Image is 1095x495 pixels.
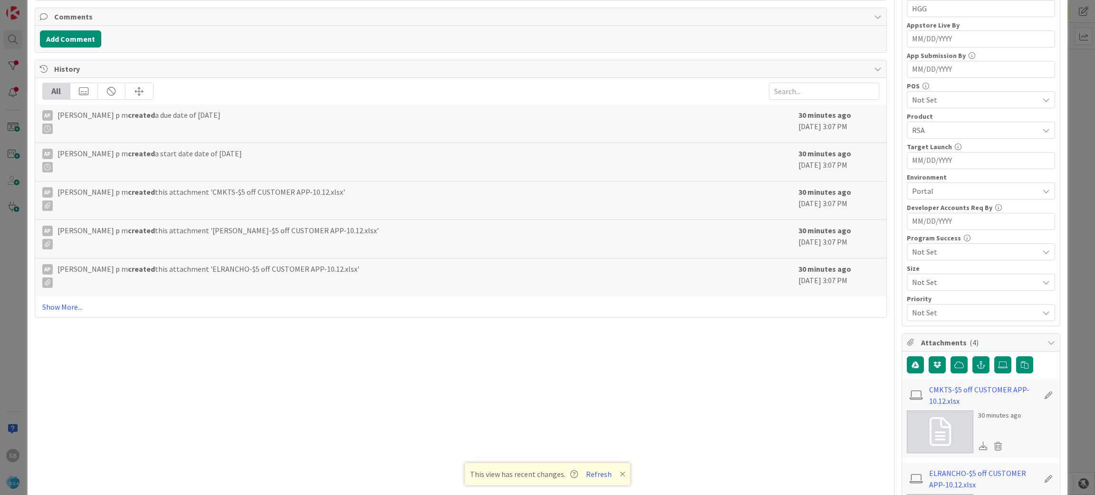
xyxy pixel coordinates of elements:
[912,152,1050,169] input: MM/DD/YYYY
[42,187,53,198] div: Ap
[54,63,870,75] span: History
[43,83,70,99] div: All
[798,186,879,215] div: [DATE] 3:07 PM
[42,110,53,121] div: Ap
[42,149,53,159] div: Ap
[912,31,1050,47] input: MM/DD/YYYY
[907,235,1055,241] div: Program Success
[128,264,155,274] b: created
[907,143,1055,150] div: Target Launch
[970,338,979,347] span: ( 4 )
[912,61,1050,77] input: MM/DD/YYYY
[798,226,851,235] b: 30 minutes ago
[912,94,1038,105] span: Not Set
[929,467,1039,490] a: ELRANCHO-$5 off CUSTOMER APP-10.12.xlsx
[470,468,578,480] span: This view has recent changes.
[907,174,1055,181] div: Environment
[128,187,155,197] b: created
[40,30,101,48] button: Add Comment
[798,225,879,253] div: [DATE] 3:07 PM
[907,52,1055,59] div: App Submission By
[58,148,242,172] span: [PERSON_NAME] p m a start date date of [DATE]
[128,226,155,235] b: created
[798,264,851,274] b: 30 minutes ago
[128,149,155,158] b: created
[912,185,1038,197] span: Portal
[128,110,155,120] b: created
[921,337,1043,348] span: Attachments
[42,301,880,313] a: Show More...
[907,22,1055,29] div: Appstore Live By
[907,113,1055,120] div: Product
[798,263,879,292] div: [DATE] 3:07 PM
[42,264,53,275] div: Ap
[912,124,1038,136] span: RSA
[798,148,879,176] div: [DATE] 3:07 PM
[929,384,1039,407] a: CMKTS-$5 off CUSTOMER APP-10.12.xlsx
[912,213,1050,229] input: MM/DD/YYYY
[912,246,1038,257] span: Not Set
[978,440,989,452] div: Download
[798,109,879,138] div: [DATE] 3:07 PM
[769,83,879,100] input: Search...
[798,110,851,120] b: 30 minutes ago
[907,83,1055,89] div: POS
[58,186,345,211] span: [PERSON_NAME] p m this attachment 'CMKTS-$5 off CUSTOMER APP-10.12.xlsx'
[54,11,870,22] span: Comments
[58,109,221,134] span: [PERSON_NAME] p m a due date of [DATE]
[798,187,851,197] b: 30 minutes ago
[907,204,1055,211] div: Developer Accounts Req By
[42,226,53,236] div: Ap
[907,295,1055,302] div: Priority
[798,149,851,158] b: 30 minutes ago
[58,225,379,249] span: [PERSON_NAME] p m this attachment '[PERSON_NAME]-$5 off CUSTOMER APP-10.12.xlsx'
[912,276,1034,289] span: Not Set
[58,263,359,288] span: [PERSON_NAME] p m this attachment 'ELRANCHO-$5 off CUSTOMER APP-10.12.xlsx'
[907,265,1055,272] div: Size
[912,306,1034,319] span: Not Set
[978,410,1021,420] div: 30 minutes ago
[583,468,615,480] button: Refresh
